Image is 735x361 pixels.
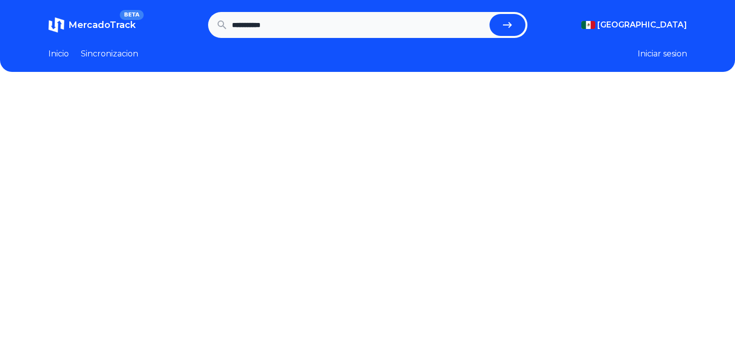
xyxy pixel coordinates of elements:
[48,48,69,60] a: Inicio
[68,19,136,30] span: MercadoTrack
[81,48,138,60] a: Sincronizacion
[581,21,595,29] img: Mexico
[48,17,64,33] img: MercadoTrack
[581,19,687,31] button: [GEOGRAPHIC_DATA]
[597,19,687,31] span: [GEOGRAPHIC_DATA]
[120,10,143,20] span: BETA
[48,17,136,33] a: MercadoTrackBETA
[638,48,687,60] button: Iniciar sesion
